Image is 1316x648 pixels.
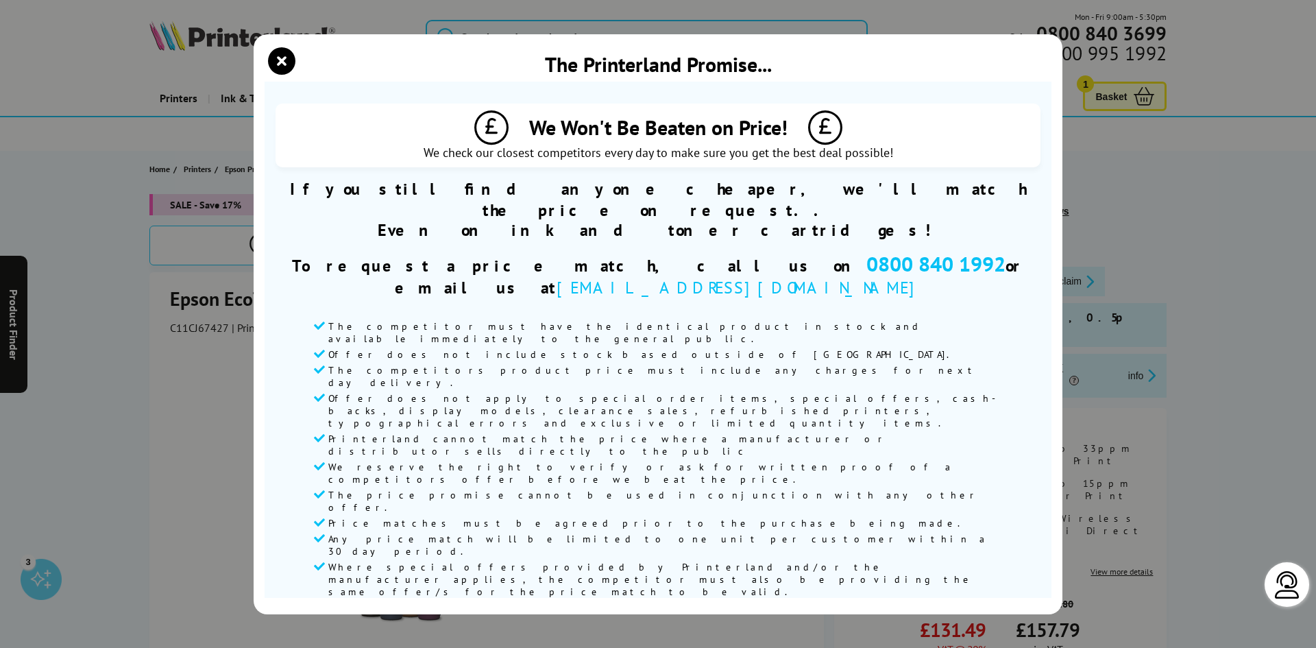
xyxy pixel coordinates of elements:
[328,489,1002,514] span: The price promise cannot be used in conjunction with any other offer.
[328,461,1002,485] span: We reserve the right to verify or ask for written proof of a competitors offer before we beat the...
[545,51,772,77] div: The Printerland Promise...
[328,517,964,529] span: Price matches must be agreed prior to the purchase being made.
[1274,571,1301,599] img: user-headset-light.svg
[328,561,1002,598] span: Where special offers provided by Printerland and/or the manufacturer applies, the competitor must...
[276,178,1040,239] div: If you still find anyone cheaper, we'll match the price on request..
[328,433,1002,457] span: Printerland cannot match the price where a manufacturer or distributor sells directly to the public
[276,221,1040,239] p: Even on ink and toner cartridges!
[328,392,1002,429] span: Offer does not apply to special order items, special offers, cash-backs, display models, clearanc...
[276,250,1040,298] div: To request a price match, call us on or email us at
[328,533,1002,557] span: Any price match will be limited to one unit per customer within a 30 day period.
[529,114,788,141] span: We Won't Be Beaten on Price!
[328,348,953,361] span: Offer does not include stock based outside of [GEOGRAPHIC_DATA].
[557,277,922,298] span: [EMAIL_ADDRESS][DOMAIN_NAME]
[271,51,292,71] button: close modal
[866,250,1006,277] span: 0800 840 1992
[328,320,1002,345] span: The competitor must have the identical product in stock and available immediately to the general ...
[282,145,1034,160] span: We check our closest competitors every day to make sure you get the best deal possible!
[328,364,1002,389] span: The competitors product price must include any charges for next day delivery.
